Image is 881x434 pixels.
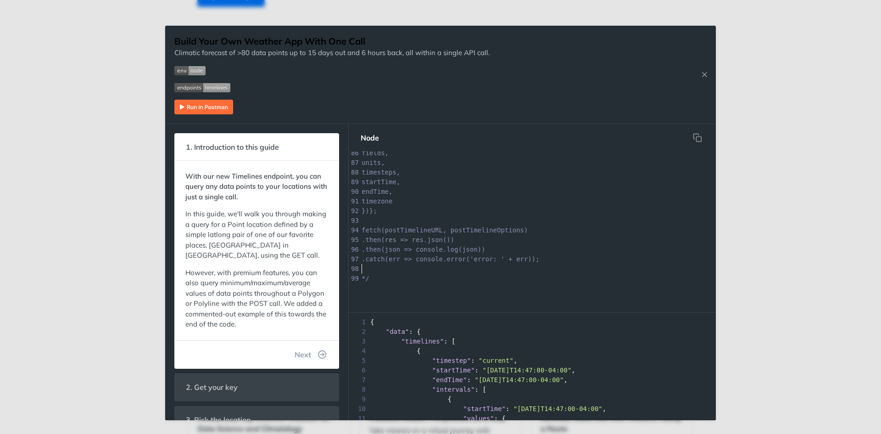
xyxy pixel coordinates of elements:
div: 95 [349,235,358,245]
div: : { [349,327,716,337]
div: : { [349,414,716,423]
div: 91 [349,197,358,206]
div: 98 [349,264,358,274]
span: 11 [349,414,368,423]
p: Climatic forecast of >80 data points up to 15 days out and 6 hours back, all within a single API ... [174,48,490,58]
button: Node [353,129,386,147]
span: 5 [349,356,368,366]
strong: With our new Timelines endpoint, you can query any data points to your locations with just a sing... [185,172,327,201]
div: : , [349,404,716,414]
span: 7 [349,375,368,385]
span: .then(res => res.json()) [362,236,454,243]
span: "endTime" [432,376,467,383]
div: 90 [349,187,358,197]
img: endpoint [174,83,230,92]
div: 87 [349,158,358,168]
span: "startTime" [432,366,475,374]
span: 2 [349,327,368,337]
button: Next [287,345,334,364]
div: 88 [349,168,358,177]
span: "intervals" [432,386,475,393]
div: 96 [349,245,358,254]
span: timezone [362,197,392,205]
span: 1 [349,317,368,327]
span: units, [362,159,385,166]
span: "[DATE]T14:47:00-04:00" [482,366,571,374]
span: 8 [349,385,368,395]
div: : , [349,356,716,366]
div: { [349,395,716,404]
span: Next [295,349,311,360]
div: 93 [349,216,358,225]
div: { [349,346,716,356]
p: In this guide, we'll walk you through making a query for a Point location defined by a simple lat... [185,209,328,261]
div: : [ [349,385,716,395]
svg: hidden [693,133,702,142]
span: timesteps, [362,169,400,176]
span: startTime, [362,178,400,186]
span: 6 [349,366,368,375]
span: "current" [479,357,513,364]
span: fetch(postTimelineURL, postTimelineOptions) [362,226,528,234]
button: Copy [688,129,707,147]
div: 99 [349,274,358,283]
span: .catch(err => console.error('error: ' + err)); [362,255,540,263]
span: fields, [362,149,389,157]
span: Expand image [174,65,490,76]
span: "[DATE]T14:47:00-04:00" [475,376,564,383]
span: "[DATE]T14:47:00-04:00" [513,405,602,412]
span: "timestep" [432,357,471,364]
img: env [174,66,206,75]
section: 2. Get your key [174,373,339,401]
span: 9 [349,395,368,404]
span: 1. Introduction to this guide [179,138,285,156]
div: 89 [349,177,358,187]
div: : , [349,375,716,385]
button: Close Recipe [697,70,711,79]
img: Run in Postman [174,100,233,114]
span: "values" [463,415,494,422]
div: 97 [349,254,358,264]
span: 4 [349,346,368,356]
span: })}; [362,207,377,214]
section: 3. Pick the location [174,406,339,434]
div: { [349,317,716,327]
span: 3. Pick the location [179,411,257,429]
h1: Build Your Own Weather App With One Call [174,35,490,48]
section: 1. Introduction to this guideWith our new Timelines endpoint, you can query any data points to yo... [174,133,339,369]
div: 86 [349,148,358,158]
div: 92 [349,206,358,216]
p: However, with premium features, you can also query minimum/maximum/average values of data points ... [185,268,328,330]
div: : [ [349,337,716,346]
span: "startTime" [463,405,506,412]
span: 2. Get your key [179,378,244,396]
div: : , [349,366,716,375]
a: Expand image [174,101,233,110]
span: "timelines" [401,338,444,345]
span: .then(json => console.log(json)) [362,246,485,253]
div: 94 [349,225,358,235]
span: 3 [349,337,368,346]
span: 10 [349,404,368,414]
span: endTime, [362,188,392,195]
span: "data" [386,328,409,335]
span: Expand image [174,82,490,93]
